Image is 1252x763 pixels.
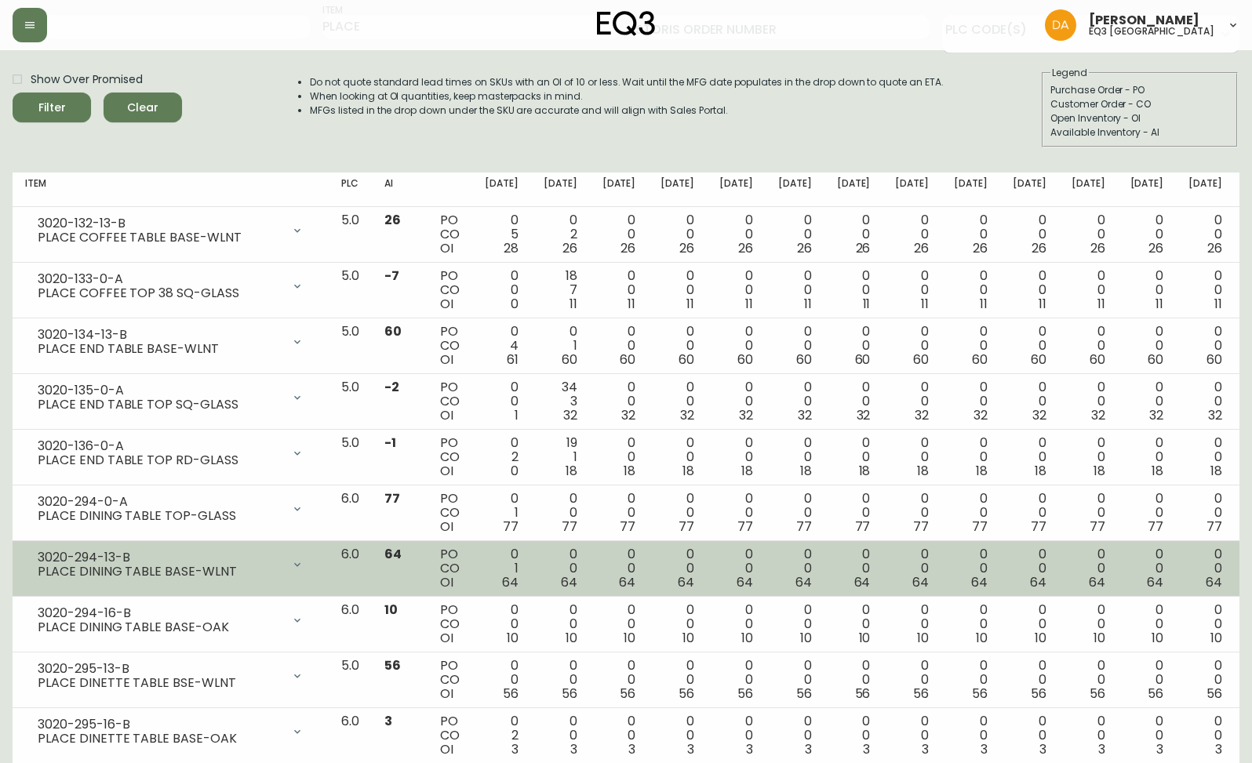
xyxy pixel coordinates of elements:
span: 11 [745,295,753,313]
span: 64 [561,573,577,591]
span: 11 [686,295,694,313]
span: 11 [1039,295,1046,313]
div: 0 0 [778,213,812,256]
td: 5.0 [329,318,372,374]
th: [DATE] [590,173,649,207]
span: OI [440,518,453,536]
span: 26 [856,239,871,257]
span: 77 [737,518,753,536]
div: PO CO [440,436,460,478]
span: 32 [915,406,929,424]
div: 0 2 [544,213,577,256]
div: 0 0 [1072,492,1105,534]
span: 32 [739,406,753,424]
span: 32 [974,406,988,424]
span: 60 [679,351,694,369]
span: 18 [1094,462,1105,480]
span: 18 [1152,462,1163,480]
span: 64 [737,573,753,591]
span: 11 [804,295,812,313]
div: PLACE COFFEE TOP 38 SQ-GLASS [38,286,282,300]
span: 26 [973,239,988,257]
th: [DATE] [531,173,590,207]
th: [DATE] [648,173,707,207]
div: 0 0 [1013,492,1046,534]
li: Do not quote standard lead times on SKUs with an OI of 10 or less. Wait until the MFG date popula... [310,75,944,89]
th: [DATE] [1000,173,1059,207]
div: 0 0 [602,603,636,645]
div: PLACE END TABLE BASE-WLNT [38,342,282,356]
div: 0 0 [778,269,812,311]
div: 0 0 [1072,603,1105,645]
span: 10 [384,601,398,619]
div: 0 0 [544,603,577,645]
div: PO CO [440,269,460,311]
div: 0 0 [719,269,753,311]
div: 0 0 [602,269,636,311]
span: 77 [384,489,400,507]
div: 0 0 [778,492,812,534]
div: 0 0 [837,213,871,256]
div: PLACE END TABLE TOP RD-GLASS [38,453,282,467]
span: 32 [621,406,635,424]
span: 26 [797,239,812,257]
div: 0 4 [485,325,519,367]
div: 0 0 [837,603,871,645]
th: [DATE] [766,173,824,207]
div: 0 0 [719,380,753,423]
div: 0 0 [1130,325,1164,367]
div: PLACE DINING TABLE BASE-WLNT [38,565,282,579]
span: 64 [795,573,812,591]
span: 77 [913,518,929,536]
div: 3020-294-13-BPLACE DINING TABLE BASE-WLNT [25,547,316,582]
span: 60 [796,351,812,369]
div: 0 0 [1130,603,1164,645]
th: [DATE] [941,173,1000,207]
div: 0 0 [661,492,694,534]
span: -2 [384,378,399,396]
span: 61 [507,351,519,369]
div: 0 0 [1013,213,1046,256]
span: 77 [562,518,577,536]
div: 3020-295-16-B [38,718,282,732]
div: 3020-136-0-APLACE END TABLE TOP RD-GLASS [25,436,316,471]
span: 0 [511,462,519,480]
div: 0 0 [1130,269,1164,311]
span: 60 [1031,351,1046,369]
div: 3020-132-13-B [38,216,282,231]
div: 0 0 [895,603,929,645]
div: 0 0 [602,436,636,478]
th: PLC [329,173,372,207]
div: 0 0 [954,547,988,590]
div: 0 0 [661,547,694,590]
div: 3020-295-13-BPLACE DINETTE TABLE BSE-WLNT [25,659,316,693]
div: Open Inventory - OI [1050,111,1229,125]
div: 0 0 [895,380,929,423]
div: PO CO [440,492,460,534]
div: 0 0 [485,380,519,423]
span: 77 [620,518,635,536]
div: PO CO [440,213,460,256]
span: 60 [384,322,402,340]
span: 26 [1090,239,1105,257]
span: 32 [1091,406,1105,424]
span: -7 [384,267,399,285]
td: 6.0 [329,485,372,541]
td: 5.0 [329,374,372,430]
button: Filter [13,93,91,122]
span: 11 [628,295,635,313]
div: 0 0 [895,213,929,256]
th: AI [372,173,428,207]
span: OI [440,629,453,647]
div: 0 0 [1188,325,1222,367]
div: 0 0 [895,269,929,311]
div: 0 0 [485,269,519,311]
span: 26 [679,239,694,257]
span: 26 [621,239,635,257]
span: 10 [800,629,812,647]
div: 0 0 [895,325,929,367]
div: PO CO [440,603,460,645]
span: 60 [855,351,871,369]
div: 0 0 [485,603,519,645]
div: 3020-134-13-BPLACE END TABLE BASE-WLNT [25,325,316,359]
